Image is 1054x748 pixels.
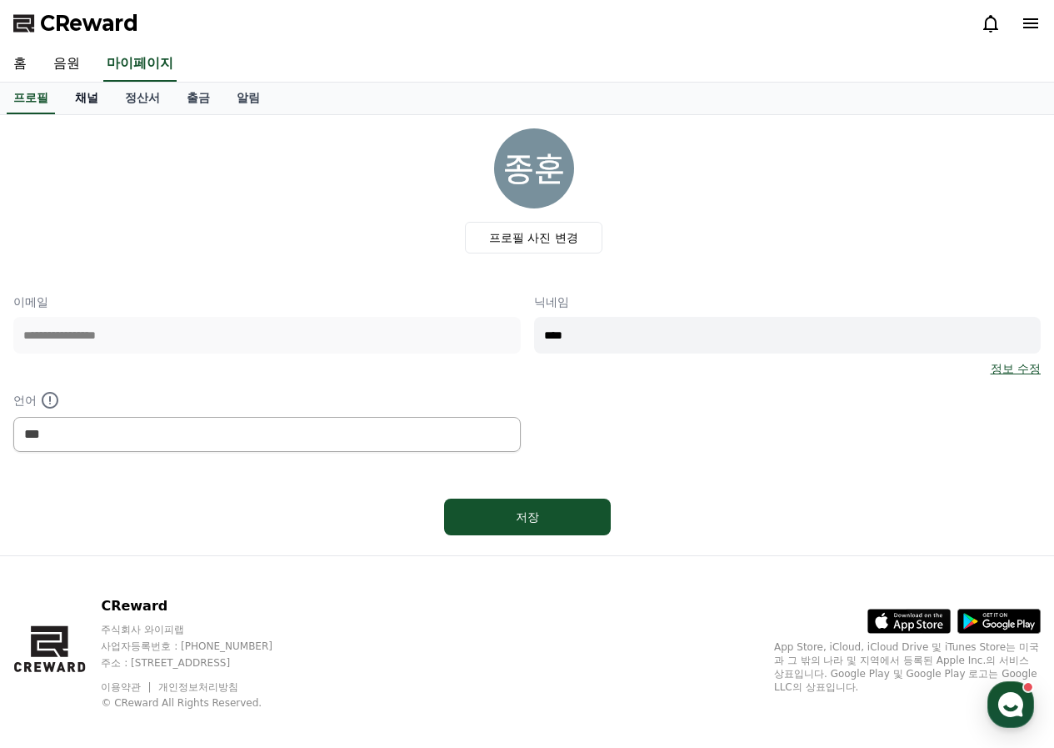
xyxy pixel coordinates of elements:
a: 정보 수정 [991,360,1041,377]
p: 이메일 [13,294,521,310]
p: 닉네임 [534,294,1042,310]
p: © CReward All Rights Reserved. [101,696,304,710]
a: 채널 [62,83,112,114]
a: 음원 [40,47,93,82]
a: CReward [13,10,138,37]
a: 마이페이지 [103,47,177,82]
a: 프로필 [7,83,55,114]
p: 주식회사 와이피랩 [101,623,304,636]
p: 언어 [13,390,521,410]
button: 저장 [444,499,611,535]
span: 홈 [52,554,62,567]
label: 프로필 사진 변경 [465,222,602,254]
span: 설정 [257,554,277,567]
a: 대화 [110,529,215,570]
a: 출금 [173,83,223,114]
span: CReward [40,10,138,37]
p: 주소 : [STREET_ADDRESS] [101,656,304,670]
div: 저장 [477,509,577,525]
a: 개인정보처리방침 [158,681,238,693]
p: App Store, iCloud, iCloud Drive 및 iTunes Store는 미국과 그 밖의 나라 및 지역에서 등록된 Apple Inc.의 서비스 상표입니다. Goo... [774,640,1041,694]
a: 설정 [215,529,320,570]
a: 홈 [5,529,110,570]
p: 사업자등록번호 : [PHONE_NUMBER] [101,640,304,653]
span: 대화 [152,555,172,568]
a: 정산서 [112,83,173,114]
a: 이용약관 [101,681,153,693]
img: profile_image [494,128,574,208]
p: CReward [101,596,304,616]
a: 알림 [223,83,273,114]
